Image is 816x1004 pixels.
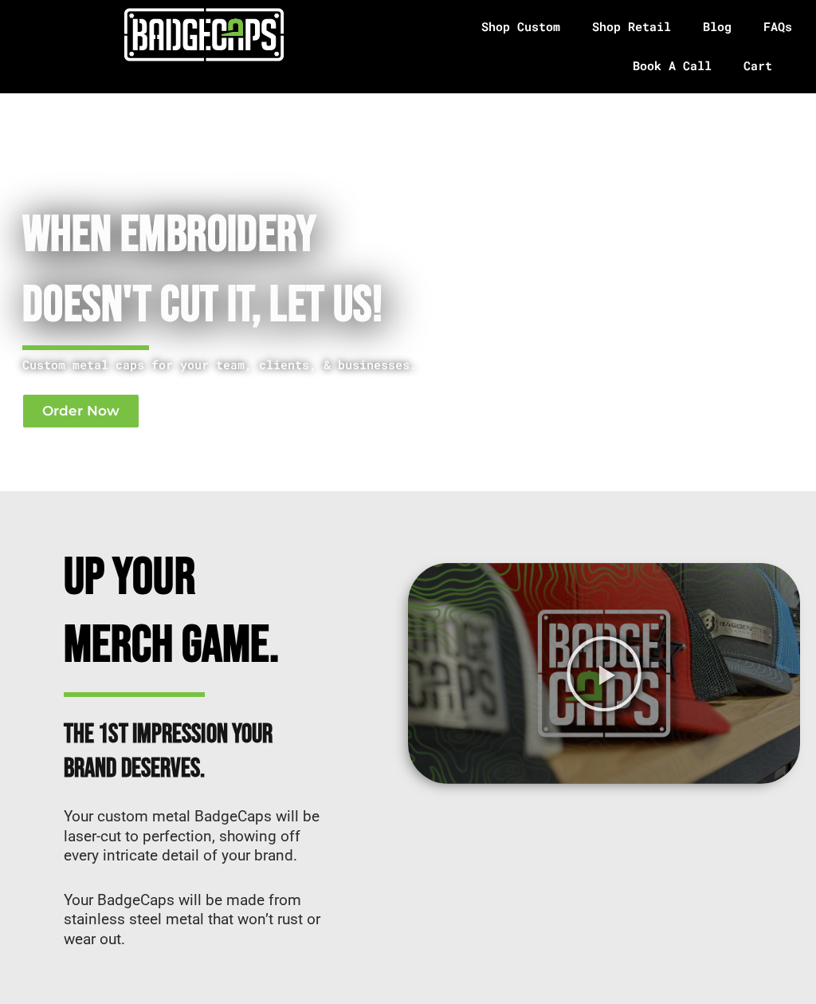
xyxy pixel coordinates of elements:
[416,8,808,85] nav: Menu
[687,8,747,45] a: Blog
[565,635,643,713] div: Play Video
[747,8,808,45] a: FAQs
[22,355,549,375] p: Custom metal caps for your team, clients, & businesses.
[465,8,576,45] a: Shop Custom
[42,404,120,418] span: Order Now
[728,45,808,85] a: Cart
[22,394,139,428] a: Order Now
[576,8,687,45] a: Shop Retail
[64,891,320,950] p: Your BadgeCaps will be made from stainless steel metal that won’t rust or wear out.
[64,807,320,866] p: Your custom metal BadgeCaps will be laser-cut to perfection, showing off every intricate detail o...
[22,200,549,341] h1: When Embroidery Doesn't cut it, Let Us!
[64,718,280,786] h2: The 1st impression your brand deserves.
[617,45,728,85] a: Book A Call
[64,545,280,679] h2: Up Your Merch Game.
